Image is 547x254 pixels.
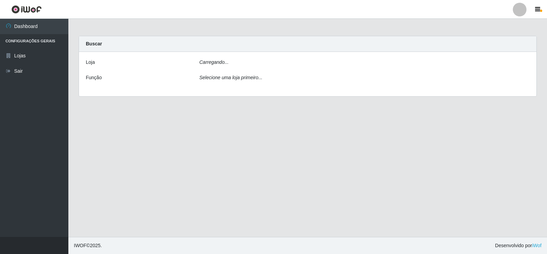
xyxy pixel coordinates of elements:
a: iWof [532,243,542,248]
span: Desenvolvido por [495,242,542,249]
label: Loja [86,59,95,66]
label: Função [86,74,102,81]
i: Selecione uma loja primeiro... [199,75,262,80]
span: © 2025 . [74,242,102,249]
i: Carregando... [199,59,229,65]
strong: Buscar [86,41,102,46]
span: IWOF [74,243,86,248]
img: CoreUI Logo [11,5,42,14]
